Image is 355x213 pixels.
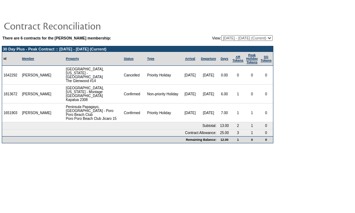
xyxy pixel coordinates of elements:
td: 1642292 [2,66,21,85]
td: 0 [259,66,273,85]
td: 0 [245,66,260,85]
td: 1813672 [2,85,21,103]
td: [PERSON_NAME] [21,85,53,103]
td: [PERSON_NAME] [21,66,53,85]
td: [GEOGRAPHIC_DATA], [US_STATE] - [GEOGRAPHIC_DATA] The Glenwood #14 [64,66,122,85]
td: 0 [259,122,273,129]
td: 0 [245,136,260,143]
a: Peak HolidayTokens [246,53,258,64]
a: Departure [201,57,216,60]
td: Confirmed [122,103,146,122]
a: Member [22,57,34,60]
td: 0 [245,85,260,103]
td: Contract Allowance: [2,129,218,136]
td: 3 [231,129,245,136]
td: [DATE] [181,103,199,122]
td: 0 [259,136,273,143]
td: 7.00 [218,103,231,122]
td: [GEOGRAPHIC_DATA], [US_STATE] - Montage [GEOGRAPHIC_DATA] Kapalua 2308 [64,85,122,103]
td: 1 [245,103,260,122]
td: 2 [231,122,245,129]
td: 0 [259,129,273,136]
td: 13.00 [218,122,231,129]
a: Days [220,57,228,60]
td: 25.00 [218,129,231,136]
a: SGTokens [261,55,272,62]
td: Confirmed [122,85,146,103]
td: Remaining Balance: [2,136,218,143]
td: [DATE] [181,85,199,103]
td: 1 [245,122,260,129]
td: 6.00 [218,85,231,103]
td: 12.00 [218,136,231,143]
td: Peninsula Papagayo, [GEOGRAPHIC_DATA] - Poro Poro Beach Club Poro Poro Beach Club Jicaro 15 [64,103,122,122]
td: [PERSON_NAME] [21,103,53,122]
td: 0 [259,103,273,122]
td: 30 Day Plus - Peak Contract :: [DATE] - [DATE] (Current) [2,46,273,52]
td: 1 [231,85,245,103]
a: Type [147,57,154,60]
td: Priority Holiday [146,103,181,122]
td: 1651903 [2,103,21,122]
td: [DATE] [199,103,218,122]
td: [DATE] [199,66,218,85]
td: 1 [231,103,245,122]
td: Id [2,52,21,66]
td: View: [176,35,273,41]
td: [DATE] [181,66,199,85]
td: Non-priority Holiday [146,85,181,103]
td: 1 [231,136,245,143]
td: [DATE] [199,85,218,103]
a: Status [124,57,134,60]
img: pgTtlContractReconciliation.gif [4,18,146,33]
td: 1 [245,129,260,136]
td: 0.00 [218,66,231,85]
td: Subtotal: [2,122,218,129]
td: Cancelled [122,66,146,85]
td: 0 [231,66,245,85]
a: Arrival [185,57,195,60]
td: 0 [259,85,273,103]
b: There are 6 contracts for the [PERSON_NAME] membership: [2,36,111,40]
a: ARTokens [233,55,244,62]
a: Property [66,57,79,60]
td: Priority Holiday [146,66,181,85]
